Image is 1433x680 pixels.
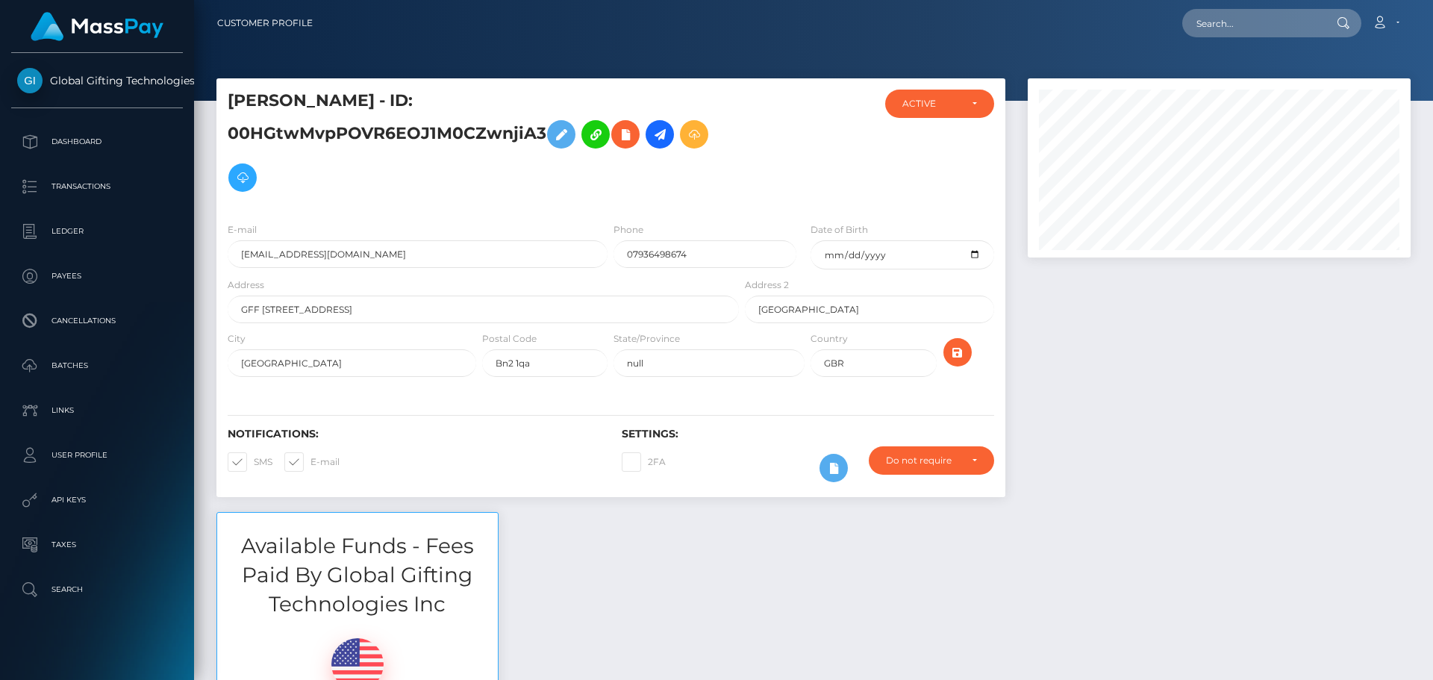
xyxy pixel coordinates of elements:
[902,98,960,110] div: ACTIVE
[869,446,994,475] button: Do not require
[284,452,340,472] label: E-mail
[17,355,177,377] p: Batches
[11,74,183,87] span: Global Gifting Technologies Inc
[11,213,183,250] a: Ledger
[17,578,177,601] p: Search
[228,90,731,199] h5: [PERSON_NAME] - ID: 00HGtwMvpPOVR6EOJ1M0CZwnjiA3
[228,428,599,440] h6: Notifications:
[17,534,177,556] p: Taxes
[885,90,994,118] button: ACTIVE
[886,455,960,467] div: Do not require
[11,347,183,384] a: Batches
[228,223,257,237] label: E-mail
[11,392,183,429] a: Links
[482,332,537,346] label: Postal Code
[614,223,643,237] label: Phone
[17,399,177,422] p: Links
[622,428,993,440] h6: Settings:
[217,531,498,620] h3: Available Funds - Fees Paid By Global Gifting Technologies Inc
[17,68,43,93] img: Global Gifting Technologies Inc
[217,7,313,39] a: Customer Profile
[17,310,177,332] p: Cancellations
[1182,9,1323,37] input: Search...
[17,175,177,198] p: Transactions
[31,12,163,41] img: MassPay Logo
[17,444,177,467] p: User Profile
[228,278,264,292] label: Address
[811,223,868,237] label: Date of Birth
[228,332,246,346] label: City
[811,332,848,346] label: Country
[11,168,183,205] a: Transactions
[11,258,183,295] a: Payees
[11,302,183,340] a: Cancellations
[11,481,183,519] a: API Keys
[11,123,183,160] a: Dashboard
[614,332,680,346] label: State/Province
[11,437,183,474] a: User Profile
[228,452,272,472] label: SMS
[17,265,177,287] p: Payees
[17,131,177,153] p: Dashboard
[11,571,183,608] a: Search
[622,452,666,472] label: 2FA
[17,220,177,243] p: Ledger
[11,526,183,564] a: Taxes
[745,278,789,292] label: Address 2
[17,489,177,511] p: API Keys
[646,120,674,149] a: Initiate Payout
